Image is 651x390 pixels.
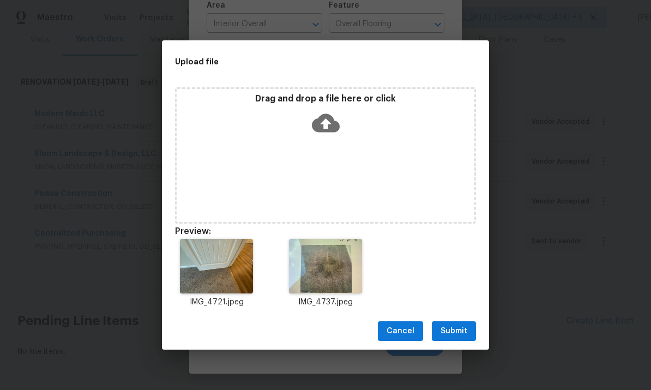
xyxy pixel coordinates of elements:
[432,321,476,341] button: Submit
[175,56,427,68] h2: Upload file
[177,93,474,105] p: Drag and drop a file here or click
[175,297,258,308] p: IMG_4721.jpeg
[378,321,423,341] button: Cancel
[289,239,361,293] img: 2Q==
[180,239,252,293] img: 9k=
[387,325,414,338] span: Cancel
[441,325,467,338] span: Submit
[284,297,367,308] p: IMG_4737.jpeg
